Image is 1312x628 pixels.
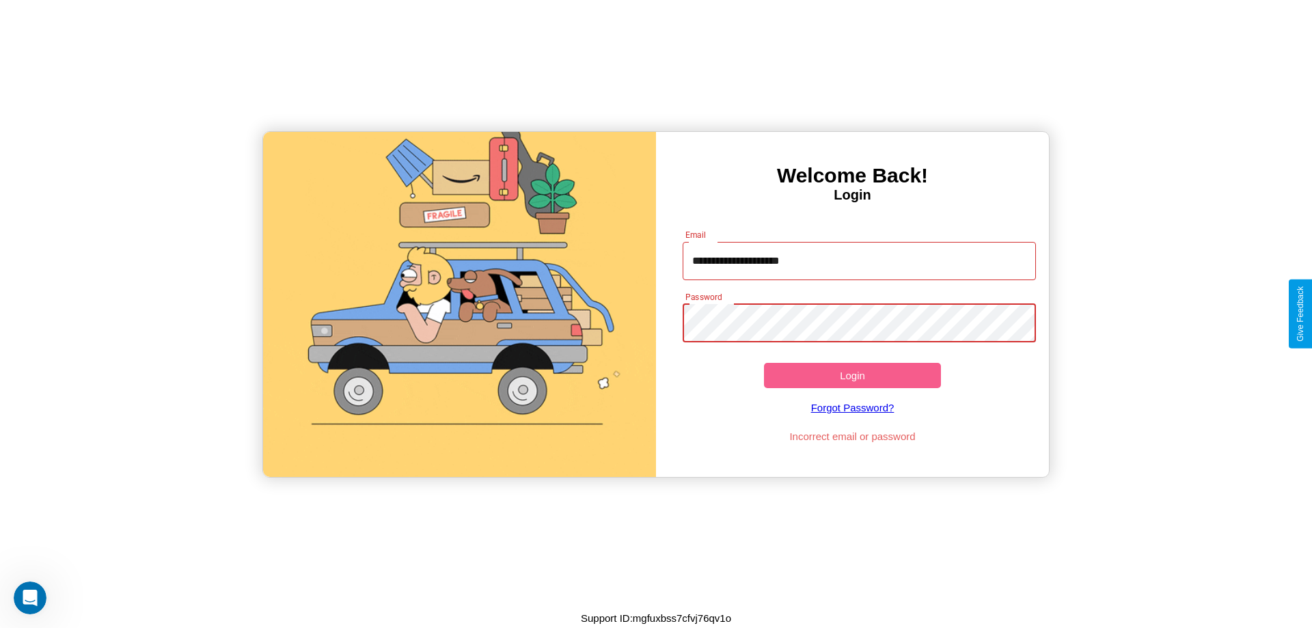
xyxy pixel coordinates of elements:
label: Email [685,229,707,241]
div: Give Feedback [1296,286,1305,342]
p: Support ID: mgfuxbss7cfvj76qv1o [581,609,731,627]
img: gif [263,132,656,477]
h4: Login [656,187,1049,203]
a: Forgot Password? [676,388,1030,427]
p: Incorrect email or password [676,427,1030,446]
iframe: Intercom live chat [14,582,46,614]
label: Password [685,291,722,303]
h3: Welcome Back! [656,164,1049,187]
button: Login [764,363,941,388]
